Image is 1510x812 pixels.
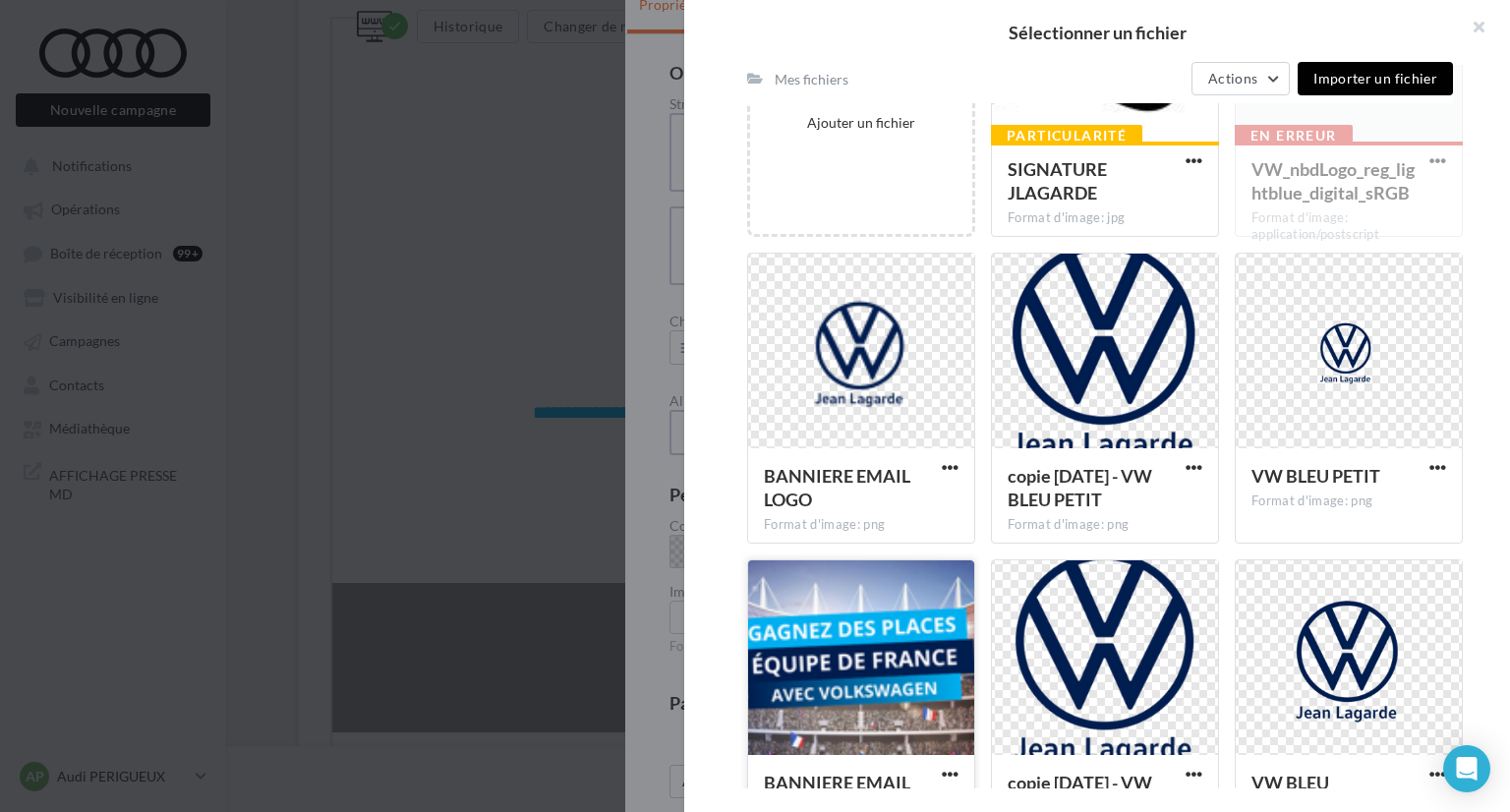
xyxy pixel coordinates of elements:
img: instagram [530,513,561,545]
span: SIGNATURE JLAGARDE [1008,158,1107,203]
img: BANNIERE_EMAIL_LOGO.png [52,15,957,317]
div: Mes fichiers [775,70,848,89]
button: Importer un fichier [1298,62,1453,95]
div: Format d'image: png [764,516,958,534]
div: Format d'image: png [1008,516,1202,534]
img: twitter [489,513,520,545]
span: copie 09-09-2025 - VW BLEU PETIT [1008,465,1152,510]
div: Format d'image: png [1251,493,1446,510]
div: Format d'image: jpg [1008,209,1202,227]
button: Actions [1191,62,1290,95]
span: posuere leo id, eleifend dolor [377,623,630,648]
span: Actions [1208,70,1257,87]
span: BANNIERE EMAIL [764,772,910,793]
span: Importer un fichier [1313,70,1437,87]
span: Maecenas sed ante pellentesque, [364,595,645,619]
span: VW BLEU PETIT [1251,465,1380,487]
div: Ajouter un fichier [758,113,964,133]
div: Open Intercom Messenger [1443,745,1490,792]
span: BANNIERE EMAIL LOGO [764,465,910,510]
span: VW BLEU [1251,772,1329,793]
div: Particularité [991,125,1142,146]
h2: Sélectionner un fichier [716,24,1479,41]
img: facebook [447,513,479,545]
span: 2019 - [PERSON_NAME] [387,668,620,693]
